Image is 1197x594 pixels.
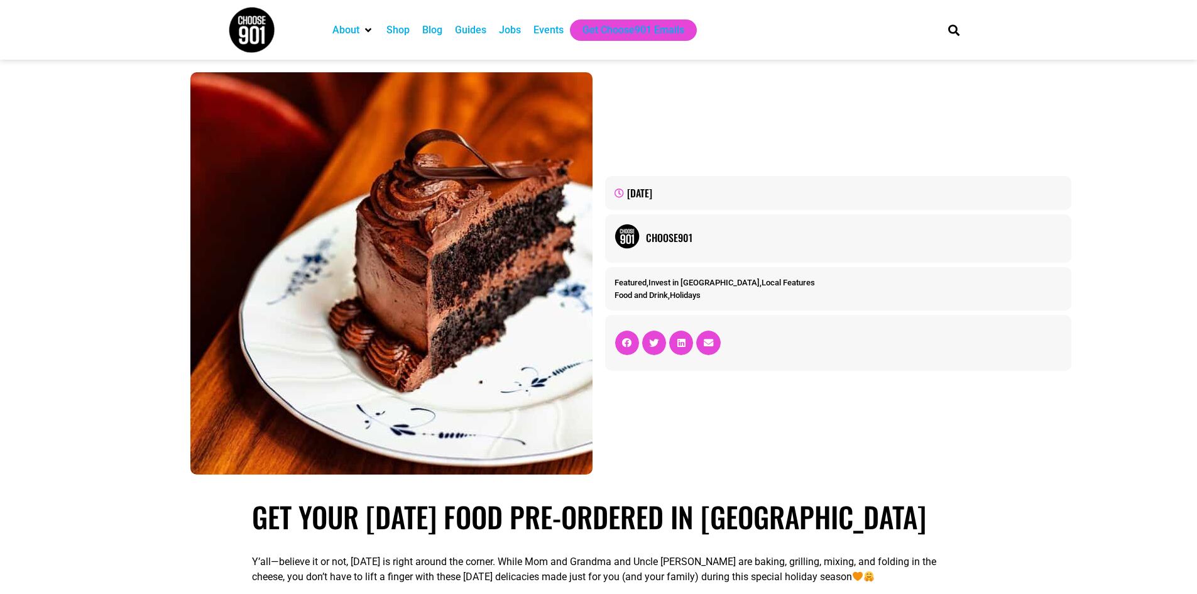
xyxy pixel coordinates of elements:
span: , , [615,278,815,287]
h1: Get your [DATE] Food Pre-Ordered in [GEOGRAPHIC_DATA] [252,500,945,534]
a: Holidays [670,290,701,300]
img: 🧡 [853,571,863,581]
img: Picture of Choose901 [615,224,640,249]
a: Get Choose901 Emails [582,23,684,38]
a: Jobs [499,23,521,38]
img: On a wooden table sits a slice of chocolate cake with frosting and a decorative chocolate piece, ... [190,72,593,475]
a: Choose901 [646,230,1062,245]
p: Y’all—believe it or not, [DATE] is right around the corner. While Mom and Grandma and Uncle [PERS... [252,554,945,585]
time: [DATE] [627,185,652,201]
div: Share on linkedin [669,331,693,355]
div: Search [943,19,964,40]
a: Featured [615,278,647,287]
a: Invest in [GEOGRAPHIC_DATA] [648,278,760,287]
a: Local Features [762,278,815,287]
a: Food and Drink [615,290,668,300]
div: About [326,19,380,41]
a: Events [533,23,564,38]
span: , [615,290,701,300]
a: Shop [386,23,410,38]
div: Share on email [696,331,720,355]
div: Share on twitter [642,331,666,355]
a: About [332,23,359,38]
div: Share on facebook [615,331,639,355]
img: 🤗 [864,571,874,581]
nav: Main nav [326,19,927,41]
a: Blog [422,23,442,38]
a: Guides [455,23,486,38]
